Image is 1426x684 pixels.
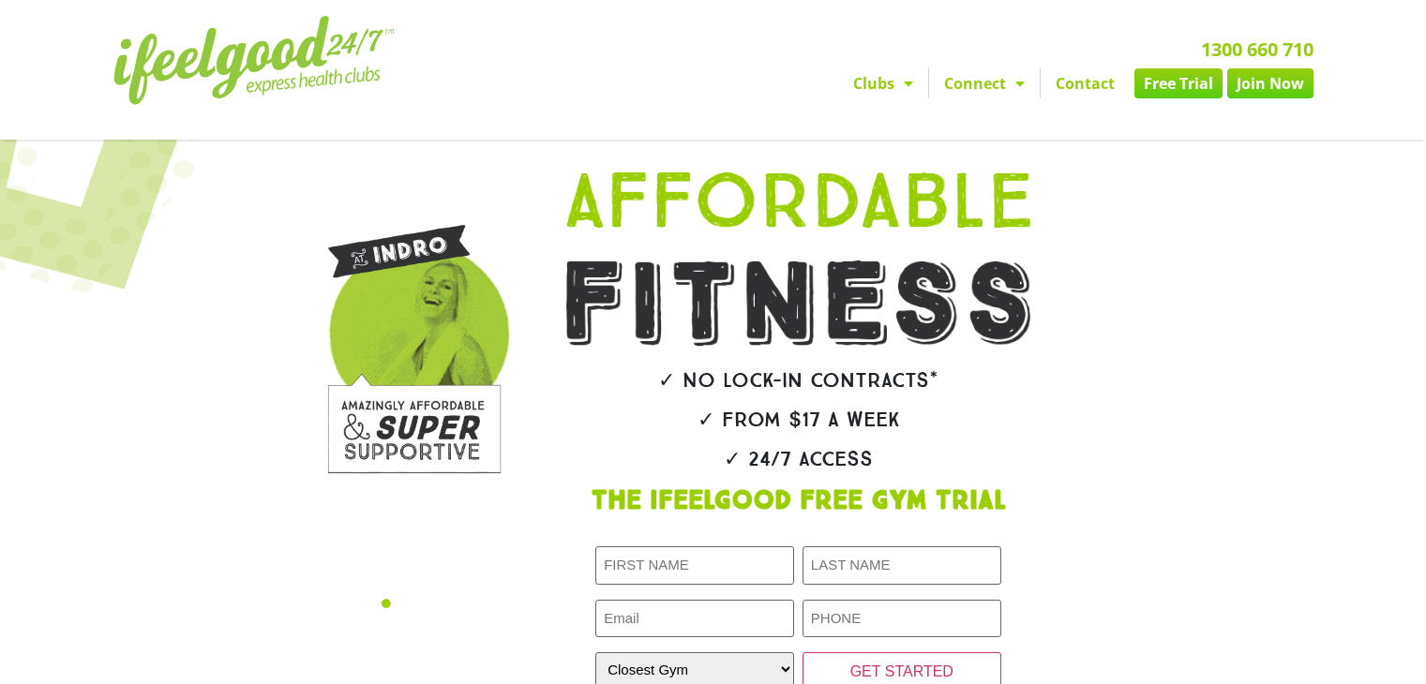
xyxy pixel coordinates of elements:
input: Email [595,600,794,638]
input: FIRST NAME [595,546,794,585]
nav: Menu [540,68,1313,98]
input: PHONE [803,600,1001,638]
input: LAST NAME [803,546,1001,585]
a: Connect [929,68,1040,98]
a: 1300 660 710 [1201,37,1313,62]
a: Contact [1041,68,1130,98]
a: Join Now [1227,68,1313,98]
h2: ✓ From $17 a week [509,409,1088,430]
h1: The IfeelGood Free Gym Trial [509,488,1088,514]
a: Clubs [838,68,928,98]
a: Free Trial [1134,68,1223,98]
h2: ✓ No lock-in contracts* [509,370,1088,391]
h2: ✓ 24/7 Access [509,449,1088,469]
